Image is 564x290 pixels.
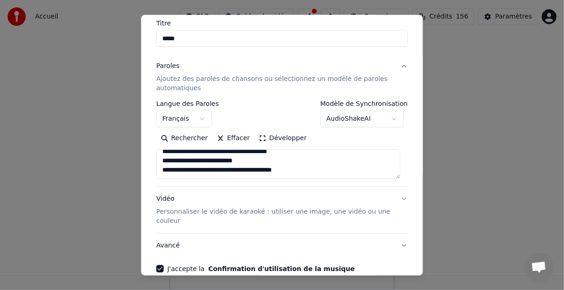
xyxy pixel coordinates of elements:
label: Titre [156,20,408,26]
button: ParolesAjoutez des paroles de chansons ou sélectionnez un modèle de paroles automatiques [156,54,408,100]
button: VidéoPersonnaliser le vidéo de karaoké : utiliser une image, une vidéo ou une couleur [156,187,408,233]
div: Paroles [156,62,179,71]
div: ParolesAjoutez des paroles de chansons ou sélectionnez un modèle de paroles automatiques [156,100,408,186]
label: J'accepte la [167,265,355,272]
button: Effacer [212,131,254,146]
button: J'accepte la [208,265,355,272]
button: Développer [254,131,311,146]
label: Langue des Paroles [156,100,219,107]
p: Ajoutez des paroles de chansons ou sélectionnez un modèle de paroles automatiques [156,74,393,93]
div: Vidéo [156,194,393,226]
p: Personnaliser le vidéo de karaoké : utiliser une image, une vidéo ou une couleur [156,207,393,226]
label: Modèle de Synchronisation [320,100,408,107]
button: Rechercher [156,131,212,146]
button: Avancé [156,234,408,258]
